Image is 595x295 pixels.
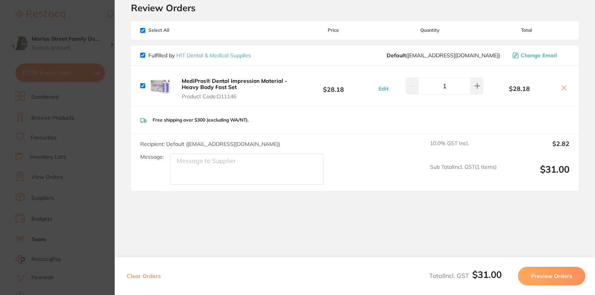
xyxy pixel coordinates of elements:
img: MWhlY2xsYg [148,74,173,98]
b: Default [387,52,406,59]
span: order@hitonlineshop.com [387,52,500,58]
span: Price [291,27,377,33]
button: Edit [376,85,391,92]
span: Product Code: D11146 [182,93,288,99]
p: Fulfilled by [148,52,251,58]
span: Select All [140,27,218,33]
span: Total [483,27,569,33]
b: $28.18 [291,79,377,93]
label: Message: [140,154,164,160]
button: Change Email [510,52,569,59]
button: Clear Orders [124,267,163,285]
output: $2.82 [503,140,569,157]
span: Quantity [376,27,483,33]
button: Preview Orders [518,267,585,285]
b: MediPros® Dental Impression Material - Heavy Body Fast Set [182,77,287,91]
a: HIT Dental & Medical Supplies [176,52,251,59]
span: Recipient: Default ( [EMAIL_ADDRESS][DOMAIN_NAME] ) [140,141,280,147]
span: Total Incl. GST [429,272,502,280]
output: $31.00 [503,164,569,185]
span: Sub Total Incl. GST ( 1 Items) [430,164,497,185]
span: Change Email [521,52,557,58]
p: Free shipping over $300 (excluding WA/NT). [153,117,249,123]
span: 10.0 % GST Incl. [430,140,497,157]
button: MediPros® Dental Impression Material - Heavy Body Fast Set Product Code:D11146 [179,77,291,100]
h2: Review Orders [131,2,579,14]
b: $31.00 [472,269,502,280]
b: $28.18 [483,85,555,92]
